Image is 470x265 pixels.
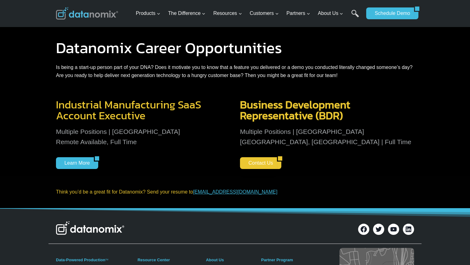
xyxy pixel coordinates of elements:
a: Search [351,10,359,24]
a: Learn More [56,157,94,169]
a: Data-Powered Production [56,258,105,262]
span: About Us [318,9,343,17]
p: Think you’d be a great fit for Datanomix? Send your resume to [56,188,414,196]
a: Contact Us [240,157,277,169]
p: Multiple Positions | [GEOGRAPHIC_DATA] [GEOGRAPHIC_DATA], [GEOGRAPHIC_DATA] | Full Time [240,126,414,147]
p: Multiple Positions | [GEOGRAPHIC_DATA] Remote Available, Full Time [56,126,230,147]
span: Business Development [240,96,350,113]
nav: Primary Navigation [133,3,363,24]
span: Products [136,9,160,17]
img: Datanomix [56,7,118,20]
p: Is being a start-up person part of your DNA? Does it motivate you to know that a feature you deli... [56,63,414,79]
h3: Industrial Manufacturing SaaS Account Executive [56,99,230,121]
a: [EMAIL_ADDRESS][DOMAIN_NAME] [193,189,277,194]
a: About Us [206,258,224,262]
h1: Datanomix Career Opportunities [56,40,414,56]
span: Representative (BDR) [240,107,343,124]
span: Resources [213,9,242,17]
a: TM [105,258,108,261]
span: The Difference [168,9,206,17]
span: Partners [286,9,310,17]
img: Datanomix Logo [56,221,124,235]
a: Schedule Demo [366,7,414,19]
a: Resource Center [137,258,170,262]
span: Customers [250,9,279,17]
a: Partner Program [261,258,293,262]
